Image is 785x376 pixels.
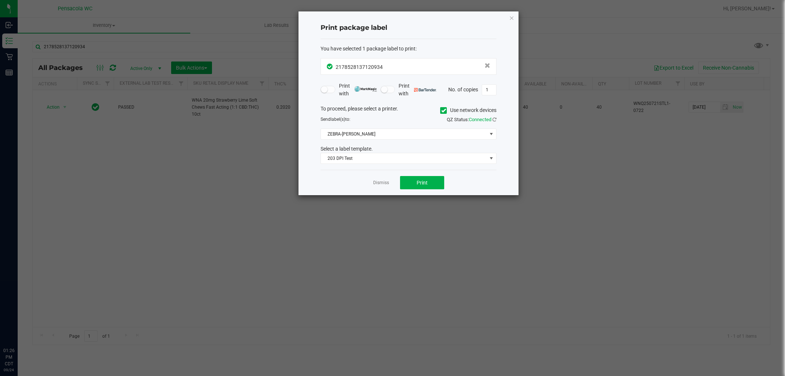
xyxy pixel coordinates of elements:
[373,180,389,186] a: Dismiss
[321,129,487,139] span: ZEBRA-[PERSON_NAME]
[448,86,478,92] span: No. of copies
[417,180,428,186] span: Print
[354,86,377,92] img: mark_magic_cybra.png
[414,88,436,92] img: bartender.png
[321,117,350,122] span: Send to:
[321,46,416,52] span: You have selected 1 package label to print
[399,82,436,98] span: Print with
[7,317,29,339] iframe: Resource center
[339,82,377,98] span: Print with
[315,145,502,153] div: Select a label template.
[321,23,496,33] h4: Print package label
[330,117,345,122] span: label(s)
[315,105,502,116] div: To proceed, please select a printer.
[321,153,487,164] span: 203 DPI Test
[447,117,496,122] span: QZ Status:
[336,64,383,70] span: 2178528137120934
[321,45,496,53] div: :
[440,106,496,114] label: Use network devices
[400,176,444,189] button: Print
[327,63,334,70] span: In Sync
[469,117,491,122] span: Connected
